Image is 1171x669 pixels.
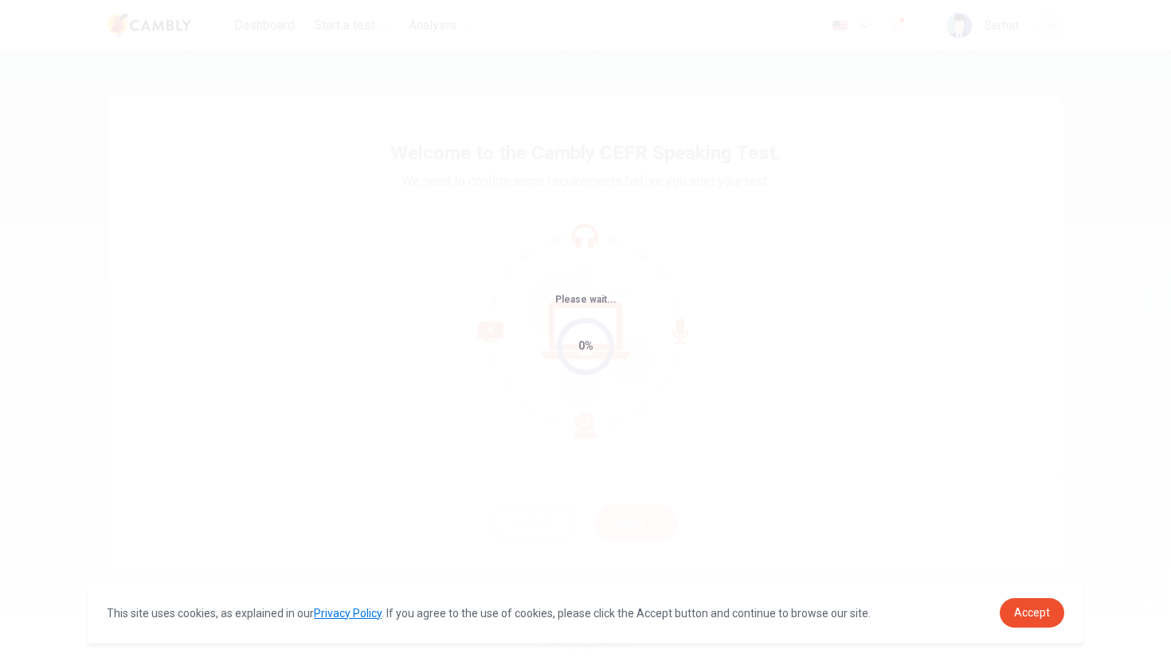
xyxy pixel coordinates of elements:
div: cookieconsent [88,582,1083,644]
a: Privacy Policy [314,607,382,620]
a: dismiss cookie message [1000,598,1064,628]
span: Accept [1014,606,1050,619]
span: Please wait... [555,294,617,305]
div: 0% [578,337,593,355]
span: This site uses cookies, as explained in our . If you agree to the use of cookies, please click th... [107,607,871,620]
